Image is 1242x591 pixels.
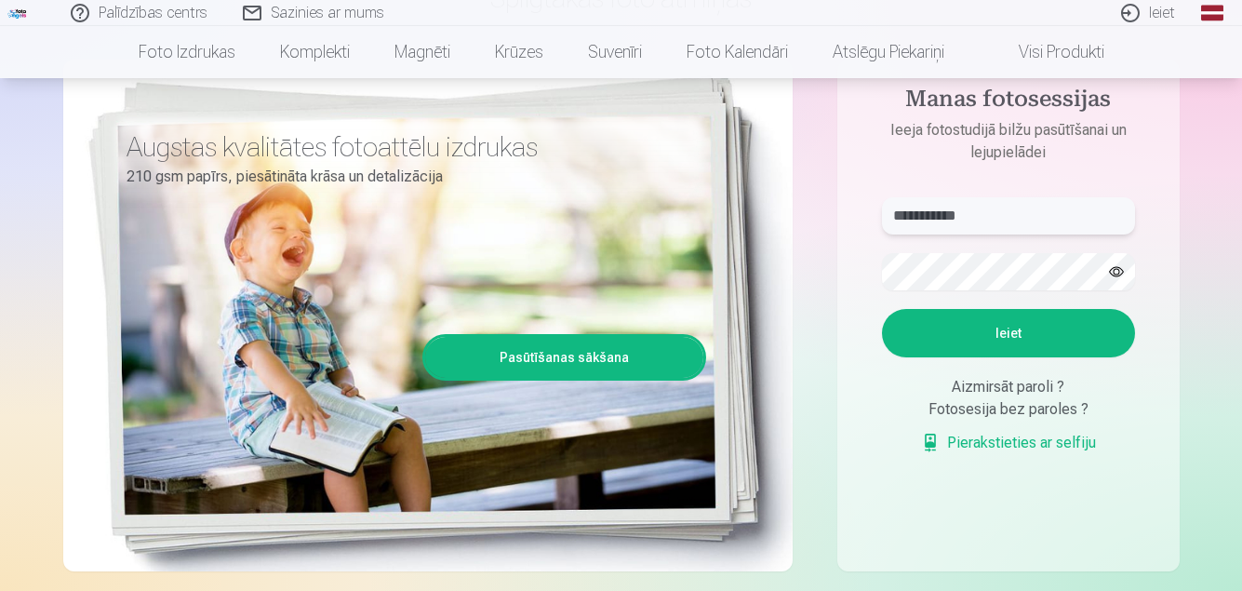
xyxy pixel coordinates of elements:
a: Komplekti [258,26,372,78]
a: Pasūtīšanas sākšana [425,337,703,378]
a: Krūzes [473,26,566,78]
a: Visi produkti [967,26,1127,78]
img: /fa1 [7,7,28,19]
button: Ieiet [882,309,1135,357]
a: Pierakstieties ar selfiju [921,432,1096,454]
a: Foto kalendāri [664,26,810,78]
a: Atslēgu piekariņi [810,26,967,78]
a: Suvenīri [566,26,664,78]
div: Fotosesija bez paroles ? [882,398,1135,421]
a: Foto izdrukas [116,26,258,78]
h3: Augstas kvalitātes fotoattēlu izdrukas [127,130,692,164]
p: 210 gsm papīrs, piesātināta krāsa un detalizācija [127,164,692,190]
a: Magnēti [372,26,473,78]
div: Aizmirsāt paroli ? [882,376,1135,398]
p: Ieeja fotostudijā bilžu pasūtīšanai un lejupielādei [863,119,1154,164]
h4: Manas fotosessijas [863,86,1154,119]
